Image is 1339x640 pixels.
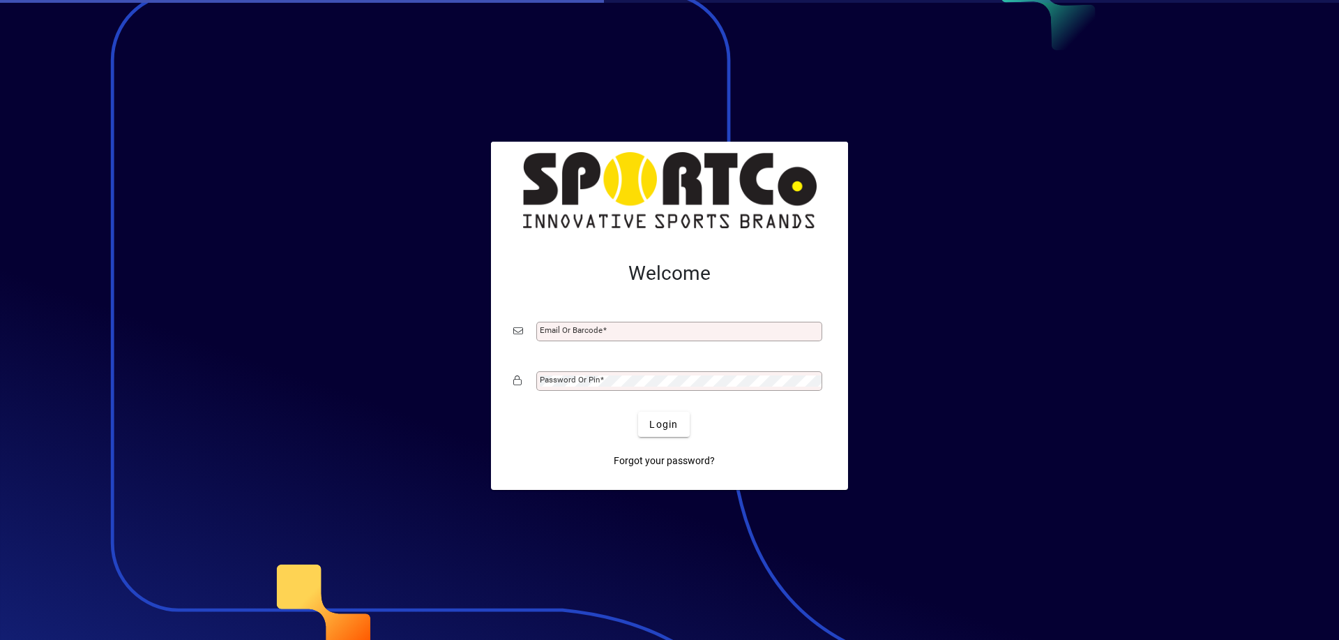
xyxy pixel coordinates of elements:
a: Forgot your password? [608,448,720,473]
h2: Welcome [513,262,826,285]
span: Forgot your password? [614,454,715,468]
button: Login [638,412,689,437]
span: Login [649,417,678,432]
mat-label: Email or Barcode [540,325,603,335]
mat-label: Password or Pin [540,375,600,385]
